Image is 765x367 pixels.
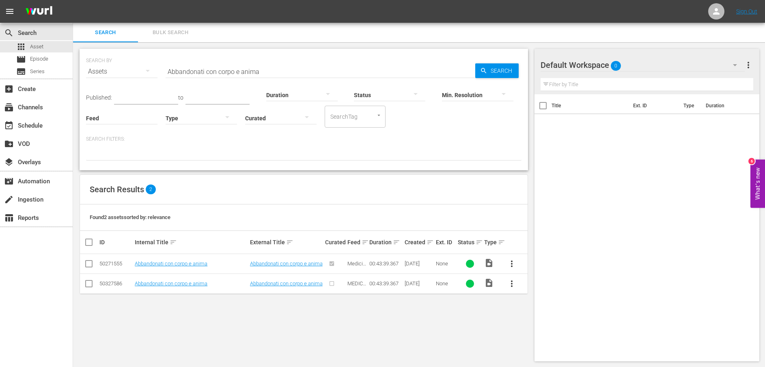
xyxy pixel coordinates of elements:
[502,274,521,293] button: more_vert
[487,63,519,78] span: Search
[86,136,521,143] p: Search Filters:
[750,159,765,208] button: Open Feedback Widget
[347,237,367,247] div: Feed
[325,239,345,245] div: Curated
[484,258,494,268] span: Video
[748,158,755,164] div: 6
[135,237,247,247] div: Internal Title
[736,8,757,15] a: Sign Out
[30,43,43,51] span: Asset
[250,261,323,267] a: Abbandonati con corpo e anima
[99,261,132,267] div: 50271555
[4,195,14,204] span: Ingestion
[78,28,133,37] span: Search
[484,278,494,288] span: Video
[436,239,456,245] div: Ext. ID
[743,60,753,70] span: more_vert
[135,280,207,287] a: Abbandonati con corpo e anima
[5,7,15,16] span: menu
[458,237,482,247] div: Status
[4,176,14,186] span: Automation
[86,60,157,83] div: Assets
[30,67,45,76] span: Series
[4,84,14,94] span: Create
[250,280,323,287] a: Abbandonati con corpo e anima
[427,239,434,246] span: sort
[369,237,402,247] div: Duration
[86,94,112,101] span: Published:
[405,237,433,247] div: Created
[146,185,156,194] span: 2
[19,2,58,21] img: ans4CAIJ8jUAAAAAAAAAAAAAAAAAAAAAAAAgQb4GAAAAAAAAAAAAAAAAAAAAAAAAJMjXAAAAAAAAAAAAAAAAAAAAAAAAgAT5G...
[628,94,679,117] th: Ext. ID
[16,67,26,76] span: Series
[436,280,456,287] div: None
[541,54,745,76] div: Default Workspace
[369,280,402,287] div: 00:43:39.367
[4,28,14,38] span: Search
[679,94,701,117] th: Type
[369,261,402,267] div: 00:43:39.367
[170,239,177,246] span: sort
[178,94,183,101] span: to
[4,121,14,130] span: event_available
[250,237,323,247] div: External Title
[135,261,207,267] a: Abbandonati con corpo e anima
[347,261,366,291] span: Medici - Vita in [GEOGRAPHIC_DATA]
[611,57,621,74] span: 0
[552,94,629,117] th: Title
[476,239,483,246] span: sort
[99,280,132,287] div: 50327586
[405,280,433,287] div: [DATE]
[436,261,456,267] div: None
[405,261,433,267] div: [DATE]
[90,185,144,194] span: Search Results
[90,214,170,220] span: Found 2 assets sorted by: relevance
[498,239,505,246] span: sort
[4,139,14,149] span: VOD
[286,239,293,246] span: sort
[502,254,521,274] button: more_vert
[393,239,400,246] span: sort
[375,111,383,119] button: Open
[347,280,367,299] span: MEDICI - VITA IN CORSIA
[507,279,517,289] span: more_vert
[99,239,132,245] div: ID
[362,239,369,246] span: sort
[701,94,750,117] th: Duration
[484,237,500,247] div: Type
[4,213,14,223] span: Reports
[743,55,753,75] button: more_vert
[475,63,519,78] button: Search
[4,157,14,167] span: Overlays
[30,55,48,63] span: Episode
[16,54,26,64] span: Episode
[16,42,26,52] span: Asset
[143,28,198,37] span: Bulk Search
[507,259,517,269] span: more_vert
[4,102,14,112] span: Channels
